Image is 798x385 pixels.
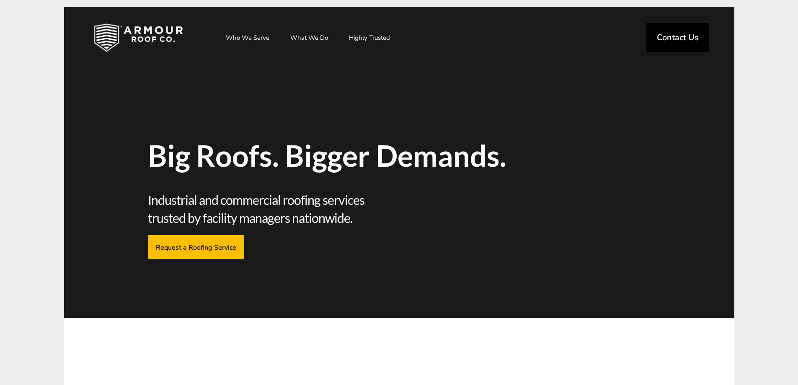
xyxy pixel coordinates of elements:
[80,17,196,59] img: Industrial and Commercial Roofing Company | Armour Roof Co.
[148,191,396,227] span: Industrial and commercial roofing services trusted by facility managers nationwide.
[156,243,236,251] span: Request a Roofing Service
[148,235,244,259] a: Request a Roofing Service
[282,27,336,48] a: What We Do
[341,27,398,48] a: Highly Trusted
[217,27,278,48] a: Who We Serve
[646,23,709,52] a: Contact Us
[148,141,521,170] span: Big Roofs. Bigger Demands.
[657,34,699,42] span: Contact Us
